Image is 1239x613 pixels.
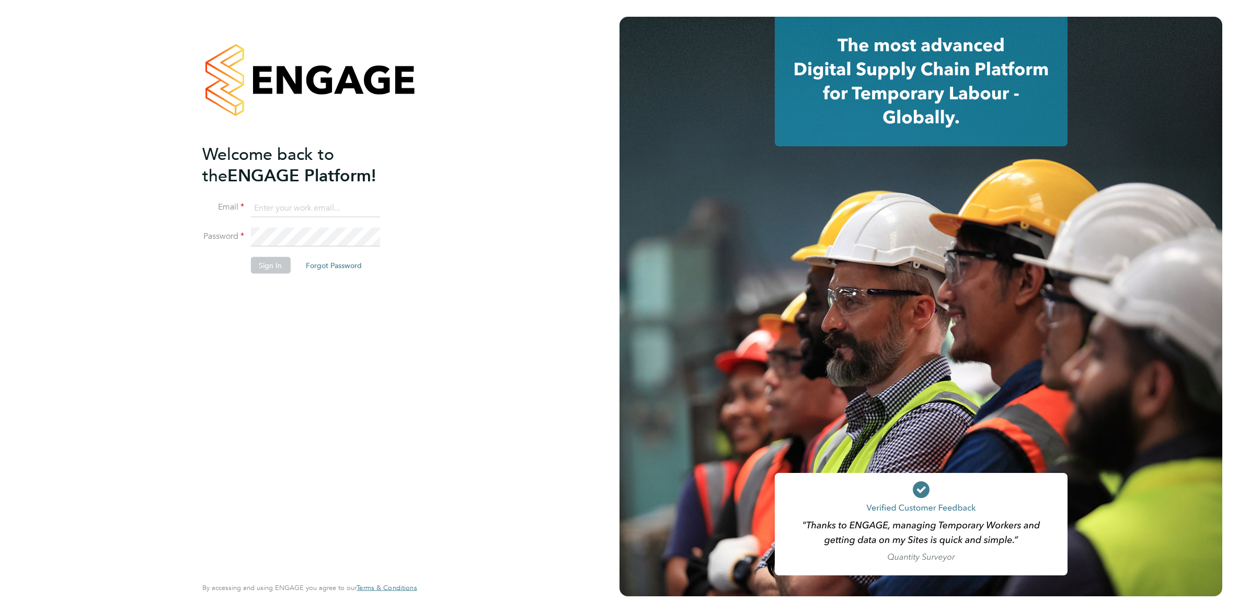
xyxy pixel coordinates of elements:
span: Welcome back to the [202,144,334,186]
h2: ENGAGE Platform! [202,143,406,186]
button: Forgot Password [297,257,370,274]
input: Enter your work email... [250,199,380,217]
button: Sign In [250,257,290,274]
label: Password [202,231,244,242]
a: Terms & Conditions [357,584,417,592]
label: Email [202,202,244,213]
span: By accessing and using ENGAGE you agree to our [202,583,417,592]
